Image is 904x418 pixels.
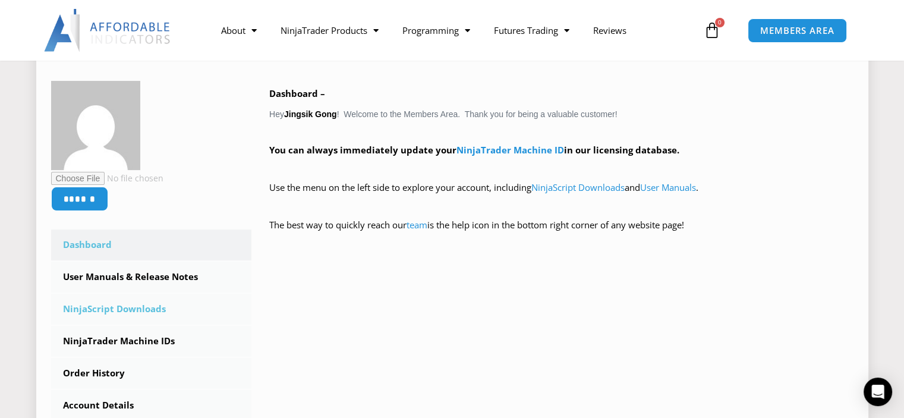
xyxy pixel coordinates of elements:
[51,326,252,357] a: NinjaTrader Machine IDs
[864,378,892,406] div: Open Intercom Messenger
[760,26,834,35] span: MEMBERS AREA
[209,17,701,44] nav: Menu
[209,17,269,44] a: About
[748,18,847,43] a: MEMBERS AREA
[284,109,337,119] strong: Jingsik Gong
[51,230,252,260] a: Dashboard
[482,17,581,44] a: Futures Trading
[269,180,853,213] p: Use the menu on the left side to explore your account, including and .
[51,262,252,293] a: User Manuals & Release Notes
[715,18,725,27] span: 0
[390,17,482,44] a: Programming
[269,86,853,250] div: Hey ! Welcome to the Members Area. Thank you for being a valuable customer!
[51,81,140,170] img: 3e961ded3c57598c38b75bad42f30339efeb9c3e633a926747af0a11817a7dee
[581,17,638,44] a: Reviews
[531,181,625,193] a: NinjaScript Downloads
[51,294,252,325] a: NinjaScript Downloads
[51,358,252,389] a: Order History
[686,13,738,48] a: 0
[407,219,427,231] a: team
[269,144,679,156] strong: You can always immediately update your in our licensing database.
[269,17,390,44] a: NinjaTrader Products
[269,87,325,99] b: Dashboard –
[640,181,696,193] a: User Manuals
[44,9,172,52] img: LogoAI | Affordable Indicators – NinjaTrader
[456,144,564,156] a: NinjaTrader Machine ID
[269,217,853,250] p: The best way to quickly reach our is the help icon in the bottom right corner of any website page!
